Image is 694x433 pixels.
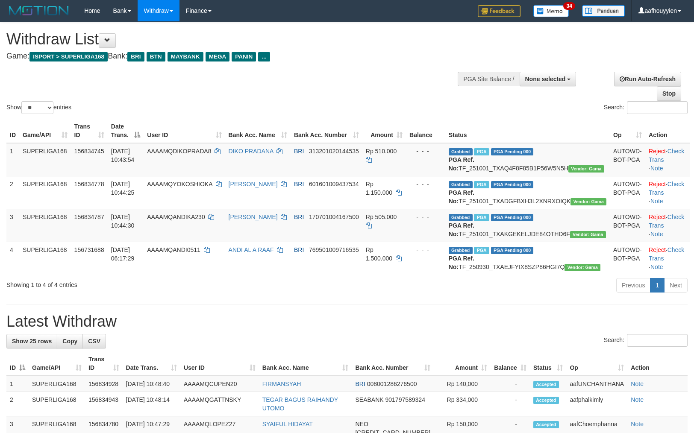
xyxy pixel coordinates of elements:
span: 34 [563,2,575,10]
span: BRI [127,52,144,61]
th: Date Trans.: activate to sort column ascending [123,351,180,376]
th: User ID: activate to sort column ascending [144,119,225,143]
td: · · [645,143,690,176]
td: SUPERLIGA168 [29,392,85,416]
a: Check Trans [649,214,684,229]
b: PGA Ref. No: [449,222,474,237]
th: Bank Acc. Name: activate to sort column ascending [225,119,291,143]
span: [DATE] 06:17:29 [111,246,135,262]
td: · · [645,242,690,275]
th: Balance [406,119,445,143]
div: - - - [409,180,442,188]
span: ... [258,52,270,61]
td: AUTOWD-BOT-PGA [610,209,645,242]
td: 1 [6,143,19,176]
span: NEO [355,421,368,427]
span: Marked by aafsengchandara [474,148,489,155]
span: None selected [525,76,566,82]
span: Grabbed [449,214,473,221]
a: Check Trans [649,181,684,196]
a: Reject [649,148,666,155]
span: Copy 769501009716535 to clipboard [309,246,359,253]
a: Run Auto-Refresh [614,72,681,86]
td: 3 [6,209,19,242]
th: Amount: activate to sort column ascending [434,351,491,376]
a: Check Trans [649,246,684,262]
span: PGA Pending [491,181,534,188]
a: [PERSON_NAME] [229,214,278,220]
a: Previous [616,278,650,293]
td: AAAAMQCUPEN20 [180,376,259,392]
span: PGA Pending [491,214,534,221]
div: - - - [409,147,442,155]
span: PGA Pending [491,148,534,155]
span: BRI [294,214,304,220]
span: MAYBANK [168,52,203,61]
a: 1 [650,278,665,293]
a: Note [631,421,644,427]
th: Trans ID: activate to sort column ascending [85,351,123,376]
td: · · [645,209,690,242]
span: PANIN [232,52,256,61]
b: PGA Ref. No: [449,156,474,172]
td: 2 [6,176,19,209]
span: Vendor URL: https://trx31.1velocity.biz [570,198,606,205]
span: Copy 901797589324 to clipboard [385,396,425,403]
span: Vendor URL: https://trx31.1velocity.biz [570,231,606,238]
a: Check Trans [649,148,684,163]
span: [DATE] 10:44:30 [111,214,135,229]
td: TF_251001_TXADGFBXH3L2XNRXOIQK [445,176,610,209]
td: TF_251001_TXAKGEKELJDE84OTHD6F [445,209,610,242]
th: Game/API: activate to sort column ascending [29,351,85,376]
span: AAAAMQANDI0511 [147,246,200,253]
td: SUPERLIGA168 [29,376,85,392]
td: 156834943 [85,392,123,416]
div: Showing 1 to 4 of 4 entries [6,277,283,289]
span: Copy 313201020144535 to clipboard [309,148,359,155]
a: SYAIFUL HIDAYAT [262,421,313,427]
input: Search: [627,101,688,114]
span: Marked by aafsengchandara [474,214,489,221]
span: 156834745 [74,148,104,155]
span: Grabbed [449,148,473,155]
input: Search: [627,334,688,347]
td: SUPERLIGA168 [19,209,71,242]
th: Game/API: activate to sort column ascending [19,119,71,143]
td: SUPERLIGA168 [19,143,71,176]
th: ID: activate to sort column descending [6,351,29,376]
td: [DATE] 10:48:40 [123,376,180,392]
th: ID [6,119,19,143]
td: AUTOWD-BOT-PGA [610,143,645,176]
td: - [491,392,530,416]
span: Rp 505.000 [366,214,397,220]
span: Copy 008001286276500 to clipboard [367,380,417,387]
img: Feedback.jpg [478,5,520,17]
a: Stop [657,86,681,101]
span: [DATE] 10:43:54 [111,148,135,163]
td: - [491,376,530,392]
span: Vendor URL: https://trx31.1velocity.biz [568,165,604,173]
a: CSV [82,334,106,348]
button: None selected [520,72,576,86]
select: Showentries [21,101,53,114]
a: Note [631,396,644,403]
td: TF_251001_TXAQ4F8F85B1P56W5N5H [445,143,610,176]
td: AUTOWD-BOT-PGA [610,176,645,209]
img: panduan.png [582,5,625,17]
td: Rp 140,000 [434,376,491,392]
a: Note [650,198,663,205]
th: Op: activate to sort column ascending [610,119,645,143]
span: Copy 170701004167500 to clipboard [309,214,359,220]
span: Copy [62,338,77,345]
a: ANDI AL A RAAF [229,246,274,253]
th: Op: activate to sort column ascending [566,351,627,376]
td: · · [645,176,690,209]
span: Vendor URL: https://trx31.1velocity.biz [565,264,600,271]
td: [DATE] 10:48:14 [123,392,180,416]
span: 156834787 [74,214,104,220]
label: Search: [604,334,688,347]
th: Bank Acc. Number: activate to sort column ascending [291,119,362,143]
b: PGA Ref. No: [449,255,474,270]
span: AAAAMQDIKOPRADA8 [147,148,211,155]
span: Accepted [533,421,559,428]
